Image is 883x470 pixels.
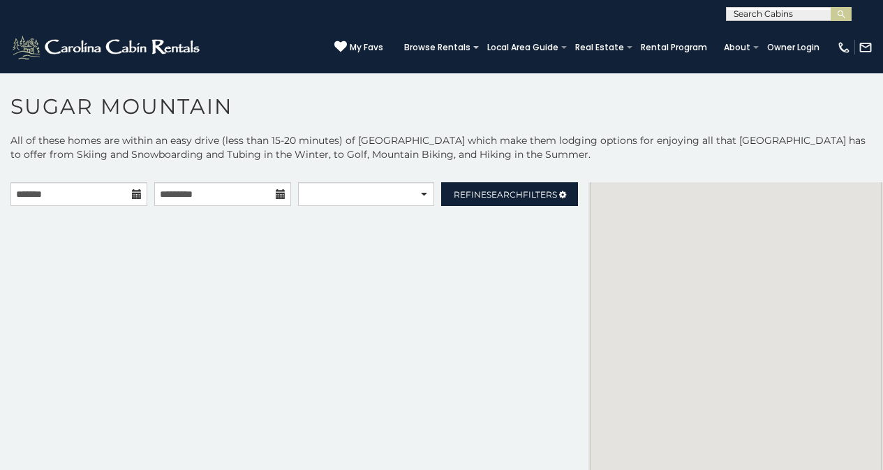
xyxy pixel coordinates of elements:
img: phone-regular-white.png [837,41,851,54]
a: About [717,38,757,57]
span: Search [487,189,523,200]
a: RefineSearchFilters [441,182,578,206]
a: Owner Login [760,38,826,57]
a: Real Estate [568,38,631,57]
a: My Favs [334,41,383,54]
a: Browse Rentals [397,38,477,57]
a: Rental Program [634,38,714,57]
a: Local Area Guide [480,38,565,57]
span: Refine Filters [454,189,557,200]
img: mail-regular-white.png [859,41,873,54]
span: My Favs [350,41,383,54]
img: White-1-2.png [10,34,204,61]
